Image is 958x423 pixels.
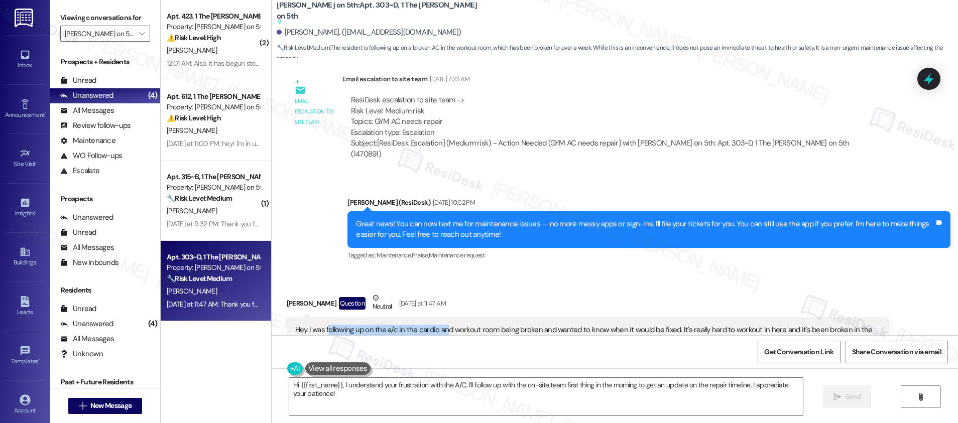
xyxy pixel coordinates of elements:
span: New Message [90,400,132,411]
div: [DATE] at 11:47 AM [397,298,446,309]
a: Account [5,391,45,418]
div: Question [339,297,366,310]
div: Unanswered [60,319,113,329]
strong: 🔧 Risk Level: Medium [167,194,232,203]
i:  [79,402,86,410]
span: : The resident is following up on a broken AC in the workout room, which has been broken for over... [277,43,958,64]
div: [PERSON_NAME]. ([EMAIL_ADDRESS][DOMAIN_NAME]) [277,27,461,38]
div: Apt. 612, 1 The [PERSON_NAME] on 5th [167,91,260,102]
button: New Message [68,398,143,414]
span: [PERSON_NAME] [167,206,217,215]
button: Get Conversation Link [758,341,840,363]
div: Property: [PERSON_NAME] on 5th [167,182,260,193]
div: Escalate [60,166,99,176]
span: • [45,110,46,117]
div: 12:01 AM: Also, it has begun stopping at the spin cycle and no water is in the washer when this h... [167,59,566,68]
span: Maintenance request [429,251,485,259]
div: Unknown [60,349,103,359]
span: • [39,356,40,363]
div: Unread [60,75,96,86]
span: [PERSON_NAME] [167,46,217,55]
div: New Inbounds [60,257,118,268]
span: Share Conversation via email [852,347,941,357]
div: Residents [50,285,160,296]
div: Apt. 423, 1 The [PERSON_NAME] on 5th [167,11,260,22]
strong: 🔧 Risk Level: Medium [277,44,330,52]
button: Share Conversation via email [846,341,948,363]
div: Property: [PERSON_NAME] on 5th [167,262,260,273]
div: (4) [146,88,160,103]
div: [DATE] 7:23 AM [427,74,470,84]
label: Viewing conversations for [60,10,150,26]
span: Get Conversation Link [764,347,833,357]
a: Site Visit • [5,145,45,172]
div: [PERSON_NAME] (ResiDesk) [347,197,950,211]
strong: 🔧 Risk Level: Medium [167,274,232,283]
div: Neutral [371,293,394,314]
div: WO Follow-ups [60,151,122,161]
span: Maintenance , [377,251,411,259]
div: Review follow-ups [60,120,131,131]
div: Email escalation to site team [342,74,890,88]
a: Templates • [5,342,45,369]
div: [DATE] at 11:00 PM: hey! i'm in unit 612. everytime i turn my fan on, the power goes out on the l... [167,139,611,148]
div: Tagged as: [347,248,950,262]
div: Great news! You can now text me for maintenance issues — no more messy apps or sign-ins. I'll fil... [356,219,934,240]
strong: ⚠️ Risk Level: High [167,113,221,122]
a: Leads [5,293,45,320]
a: Insights • [5,194,45,221]
div: All Messages [60,334,114,344]
div: Unread [60,227,96,238]
i:  [139,30,145,38]
a: Buildings [5,243,45,270]
span: [PERSON_NAME] [167,287,217,296]
div: [PERSON_NAME] [287,293,890,317]
div: All Messages [60,105,114,116]
span: • [36,159,38,166]
div: Unread [60,304,96,314]
div: Apt. 303~D, 1 The [PERSON_NAME] on 5th [167,252,260,262]
div: [DATE] at 9:32 PM: Thank you for your message. Our offices are currently closed, but we will cont... [167,219,782,228]
button: Send [823,385,872,408]
div: Apt. 315~B, 1 The [PERSON_NAME] on 5th [167,172,260,182]
span: Praise , [412,251,429,259]
div: All Messages [60,242,114,253]
div: Unanswered [60,212,113,223]
input: All communities [65,26,134,42]
textarea: Hi {{first_name}}, I understand your frustration with the A/C. I'll follow up with the on-site te... [289,378,803,415]
i:  [833,393,841,401]
div: Property: [PERSON_NAME] on 5th [167,22,260,32]
div: (4) [146,316,160,332]
div: Hey I was following up on the a/c in the cardio and workout room being broken and wanted to know ... [295,325,874,346]
div: Unanswered [60,90,113,101]
div: Prospects [50,194,160,204]
img: ResiDesk Logo [15,9,35,27]
div: ResiDesk escalation to site team -> Risk Level: Medium risk Topics: GYM AC needs repair Escalatio... [351,95,881,138]
i:  [917,393,924,401]
div: Email escalation to site team [295,96,334,128]
div: Subject: [ResiDesk Escalation] (Medium risk) - Action Needed (GYM AC needs repair) with [PERSON_N... [351,138,881,160]
div: Property: [PERSON_NAME] on 5th [167,102,260,112]
span: • [35,208,36,215]
span: [PERSON_NAME] [167,126,217,135]
div: [DATE] at 11:47 AM: Thank you for your message. Our offices are currently closed, but we will con... [167,300,782,309]
span: Send [845,391,861,402]
div: Past + Future Residents [50,377,160,387]
div: Prospects + Residents [50,57,160,67]
a: Inbox [5,46,45,73]
div: Maintenance [60,135,115,146]
strong: ⚠️ Risk Level: High [167,33,221,42]
div: [DATE] 10:52 PM [430,197,475,208]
